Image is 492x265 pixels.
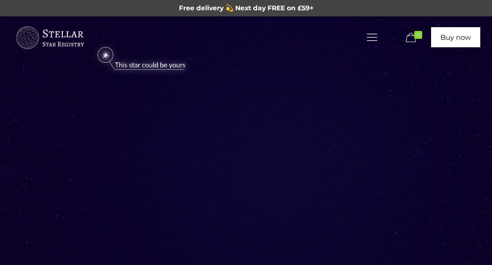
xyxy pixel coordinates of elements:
a: Buy now [431,27,480,47]
a: Buy a Star [15,16,85,59]
img: buyastar-logo-transparent [15,24,85,52]
span: 0 [414,31,422,39]
a: 0 [404,32,426,44]
span: Free delivery 💫 Next day FREE on £59+ [179,4,313,12]
img: star-could-be-yours.png [87,43,196,75]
